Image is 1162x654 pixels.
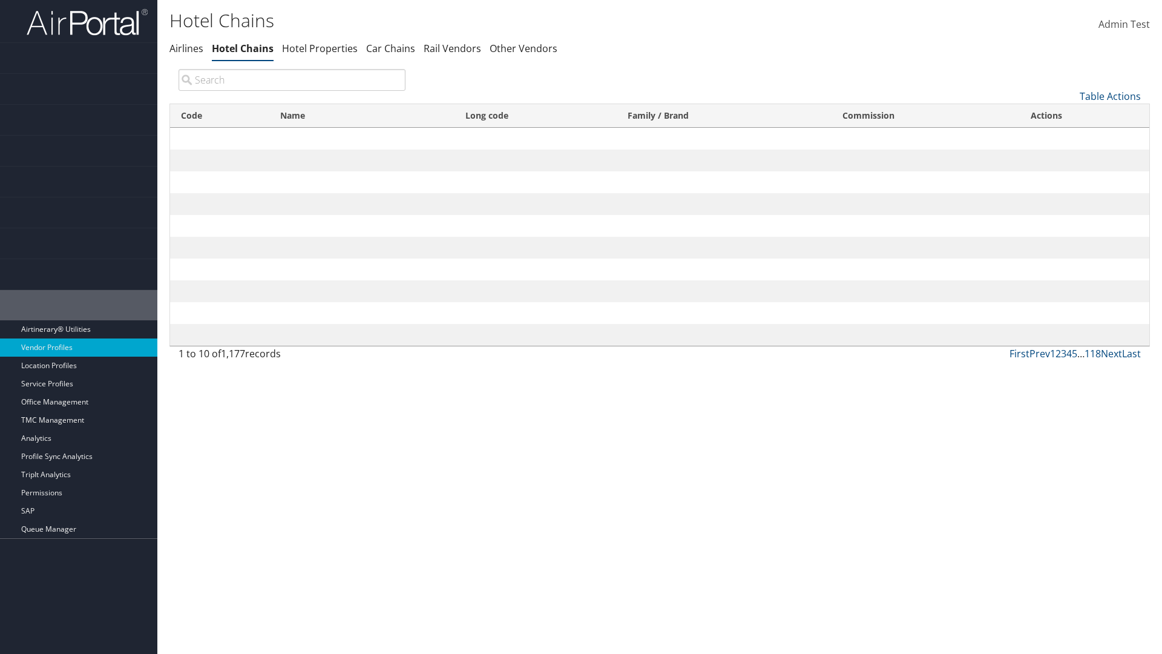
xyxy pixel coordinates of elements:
[832,128,1020,150] td: 10%
[832,150,1020,171] td: 10%
[27,43,76,73] span: Dashboards
[170,215,269,237] td: TC
[1066,347,1072,360] a: 4
[27,228,94,259] span: Company Admin
[832,280,1020,302] td: 10%
[1061,347,1066,360] a: 3
[1050,347,1055,360] a: 1
[1026,263,1042,275] a: Edit
[27,259,90,289] span: Employee Tools
[1020,104,1149,128] th: Actions
[27,8,148,36] img: airportal-logo.png
[27,290,99,320] span: AirPortal® Admin
[1009,347,1029,360] a: First
[1026,242,1042,253] a: Edit
[170,193,269,215] td: Â‡
[179,346,405,367] div: 1 to 10 of records
[1026,176,1042,188] a: Edit
[1026,220,1042,231] a: Edit
[1026,198,1042,210] a: Edit
[832,215,1020,237] td: 0%
[269,324,455,346] td: ABBA HOTELES
[424,42,481,55] a: Rail Vendors
[169,42,203,55] a: Airlines
[212,42,274,55] a: Hotel Chains
[832,193,1020,215] td: 10%
[1098,6,1150,44] a: Admin Test
[170,237,269,259] td: AU
[1026,329,1042,340] a: Edit
[282,42,358,55] a: Hotel Properties
[1029,347,1050,360] a: Prev
[170,150,269,171] td: TD
[1080,90,1141,103] a: Table Actions
[832,259,1020,280] td: 10%
[27,197,67,228] span: Reporting
[170,302,269,324] td: ?V
[27,105,74,135] span: Book Travel
[169,8,823,33] h1: Hotel Chains
[1072,347,1077,360] a: 5
[832,104,1020,128] th: Commission: activate to sort column ascending
[27,136,91,166] span: Travel Approval
[170,280,269,302] td: XT
[1122,347,1141,360] a: Last
[490,42,557,55] a: Other Vendors
[1055,347,1061,360] a: 2
[170,324,269,346] td: AB
[170,171,269,193] td: ?C
[1026,133,1042,144] a: Edit
[832,302,1020,324] td: 10%
[1026,285,1042,297] a: Edit
[179,69,405,91] input: Search
[269,104,455,128] th: Name: activate to sort column descending
[170,128,269,150] td: 01
[1026,307,1042,319] a: Edit
[170,104,269,128] th: Code: activate to sort column ascending
[1101,347,1122,360] a: Next
[617,104,832,128] th: Family / Brand: activate to sort column ascending
[27,167,100,197] span: Risk Management
[455,104,617,128] th: Long code: activate to sort column ascending
[366,42,415,55] a: Car Chains
[1098,18,1150,31] span: Admin Test
[832,324,1020,346] td: 0%
[1085,347,1101,360] a: 118
[832,237,1020,259] td: 0%
[832,171,1020,193] td: 0%
[27,74,48,104] span: Trips
[221,347,245,360] span: 1,177
[1026,154,1042,166] a: Edit
[1077,347,1085,360] span: …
